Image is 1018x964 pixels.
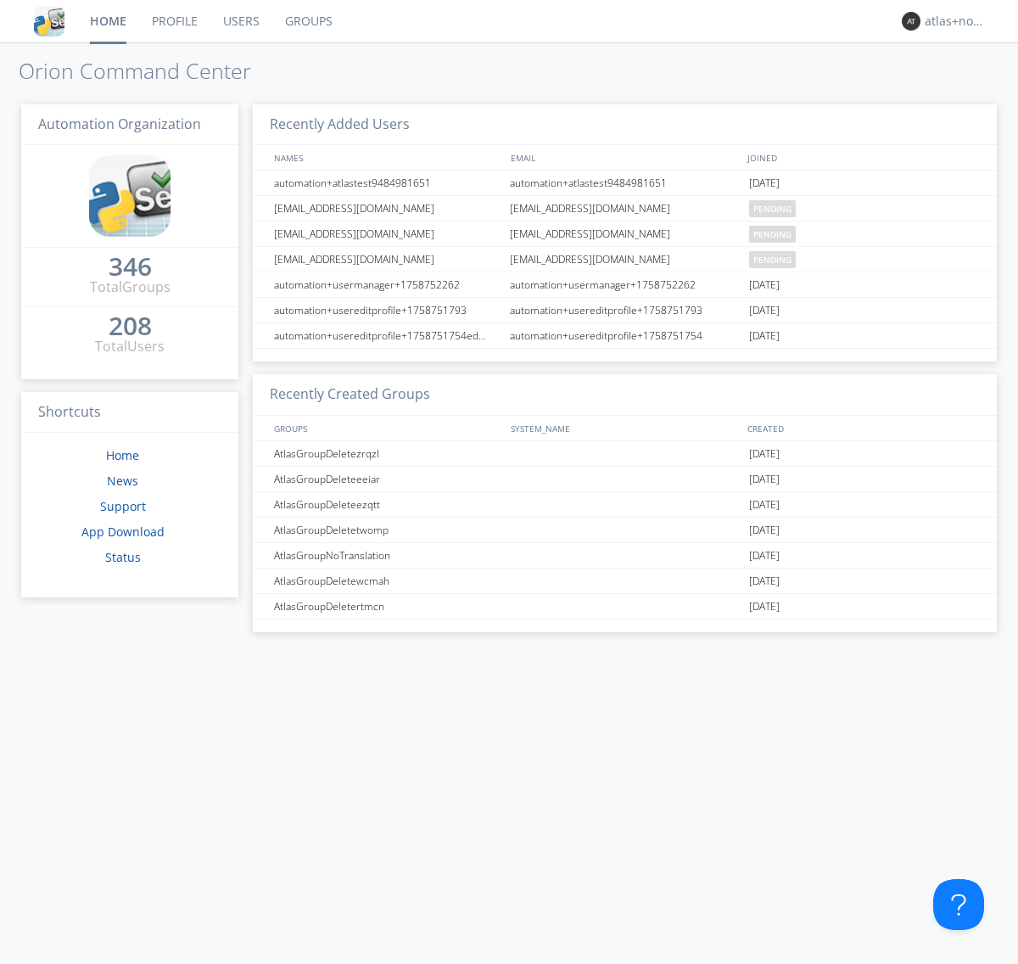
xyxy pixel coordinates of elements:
[270,298,505,322] div: automation+usereditprofile+1758751793
[270,441,505,466] div: AtlasGroupDeletezrqzl
[749,251,796,268] span: pending
[109,317,152,334] div: 208
[253,221,997,247] a: [EMAIL_ADDRESS][DOMAIN_NAME][EMAIL_ADDRESS][DOMAIN_NAME]pending
[270,323,505,348] div: automation+usereditprofile+1758751754editedautomation+usereditprofile+1758751754
[253,374,997,416] h3: Recently Created Groups
[253,441,997,467] a: AtlasGroupDeletezrqzl[DATE]
[749,441,780,467] span: [DATE]
[933,879,984,930] iframe: Toggle Customer Support
[270,569,505,593] div: AtlasGroupDeletewcmah
[253,247,997,272] a: [EMAIL_ADDRESS][DOMAIN_NAME][EMAIL_ADDRESS][DOMAIN_NAME]pending
[109,258,152,277] a: 346
[253,467,997,492] a: AtlasGroupDeleteeeiar[DATE]
[109,258,152,275] div: 346
[95,337,165,356] div: Total Users
[253,492,997,518] a: AtlasGroupDeleteezqtt[DATE]
[925,13,988,30] div: atlas+nodispatch
[749,272,780,298] span: [DATE]
[270,145,502,170] div: NAMES
[749,543,780,569] span: [DATE]
[106,447,139,463] a: Home
[749,200,796,217] span: pending
[253,569,997,594] a: AtlasGroupDeletewcmah[DATE]
[270,221,505,246] div: [EMAIL_ADDRESS][DOMAIN_NAME]
[743,416,981,440] div: CREATED
[506,323,745,348] div: automation+usereditprofile+1758751754
[34,6,64,36] img: cddb5a64eb264b2086981ab96f4c1ba7
[270,272,505,297] div: automation+usermanager+1758752262
[749,298,780,323] span: [DATE]
[253,196,997,221] a: [EMAIL_ADDRESS][DOMAIN_NAME][EMAIL_ADDRESS][DOMAIN_NAME]pending
[270,467,505,491] div: AtlasGroupDeleteeeiar
[749,467,780,492] span: [DATE]
[506,298,745,322] div: automation+usereditprofile+1758751793
[506,171,745,195] div: automation+atlastest9484981651
[506,196,745,221] div: [EMAIL_ADDRESS][DOMAIN_NAME]
[506,145,743,170] div: EMAIL
[107,473,138,489] a: News
[270,518,505,542] div: AtlasGroupDeletetwomp
[270,247,505,272] div: [EMAIL_ADDRESS][DOMAIN_NAME]
[749,492,780,518] span: [DATE]
[90,277,171,297] div: Total Groups
[749,323,780,349] span: [DATE]
[902,12,920,31] img: 373638.png
[253,104,997,146] h3: Recently Added Users
[749,569,780,594] span: [DATE]
[749,171,780,196] span: [DATE]
[253,298,997,323] a: automation+usereditprofile+1758751793automation+usereditprofile+1758751793[DATE]
[506,272,745,297] div: automation+usermanager+1758752262
[21,392,238,434] h3: Shortcuts
[506,247,745,272] div: [EMAIL_ADDRESS][DOMAIN_NAME]
[253,543,997,569] a: AtlasGroupNoTranslation[DATE]
[270,171,505,195] div: automation+atlastest9484981651
[105,549,141,565] a: Status
[749,594,780,619] span: [DATE]
[100,498,146,514] a: Support
[109,317,152,337] a: 208
[749,518,780,543] span: [DATE]
[253,594,997,619] a: AtlasGroupDeletertmcn[DATE]
[89,155,171,237] img: cddb5a64eb264b2086981ab96f4c1ba7
[749,226,796,243] span: pending
[270,416,502,440] div: GROUPS
[253,323,997,349] a: automation+usereditprofile+1758751754editedautomation+usereditprofile+1758751754automation+usered...
[506,221,745,246] div: [EMAIL_ADDRESS][DOMAIN_NAME]
[270,492,505,517] div: AtlasGroupDeleteezqtt
[270,594,505,619] div: AtlasGroupDeletertmcn
[253,272,997,298] a: automation+usermanager+1758752262automation+usermanager+1758752262[DATE]
[270,543,505,568] div: AtlasGroupNoTranslation
[253,171,997,196] a: automation+atlastest9484981651automation+atlastest9484981651[DATE]
[270,196,505,221] div: [EMAIL_ADDRESS][DOMAIN_NAME]
[81,524,165,540] a: App Download
[743,145,981,170] div: JOINED
[253,518,997,543] a: AtlasGroupDeletetwomp[DATE]
[38,115,201,133] span: Automation Organization
[506,416,743,440] div: SYSTEM_NAME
